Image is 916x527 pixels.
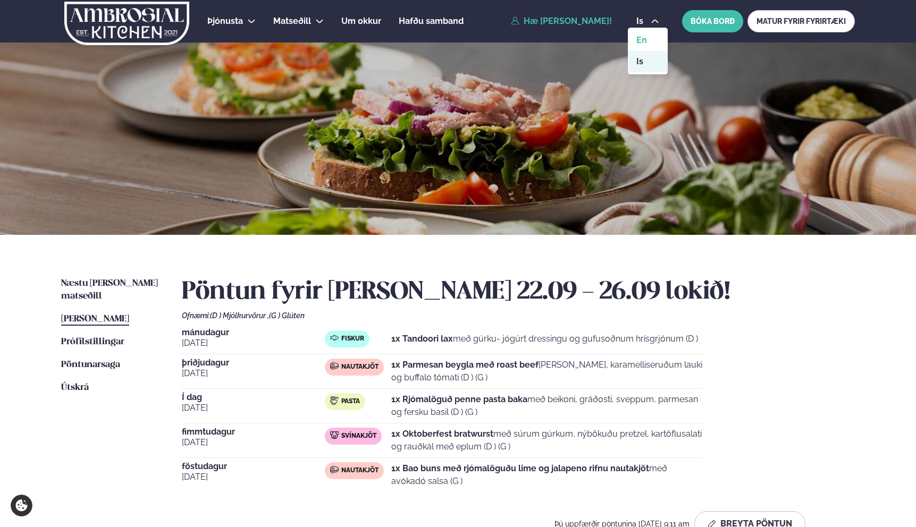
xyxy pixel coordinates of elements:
[391,429,493,439] strong: 1x Oktoberfest bratwurst
[210,311,269,320] span: (D ) Mjólkurvörur ,
[399,16,464,26] span: Hafðu samband
[330,334,339,342] img: fish.svg
[628,30,668,51] a: en
[399,15,464,28] a: Hafðu samband
[636,17,646,25] span: is
[61,359,120,371] a: Pöntunarsaga
[628,51,668,72] a: is
[330,465,339,474] img: beef.svg
[207,15,243,28] a: Þjónusta
[61,277,161,303] a: Næstu [PERSON_NAME] matseðill
[391,334,453,344] strong: 1x Tandoori lax
[391,394,527,404] strong: 1x Rjómalöguð penne pasta baka
[391,393,703,419] p: með beikoni, gráðosti, sveppum, parmesan og fersku basil (D ) (G )
[511,16,612,26] a: Hæ [PERSON_NAME]!
[341,397,360,406] span: Pasta
[391,462,703,488] p: með avókadó salsa (G )
[61,383,89,392] span: Útskrá
[391,359,703,384] p: [PERSON_NAME], karamelliseruðum lauki og buffalo tómati (D ) (G )
[341,16,381,26] span: Um okkur
[628,17,668,25] button: is
[182,337,325,350] span: [DATE]
[330,362,339,370] img: beef.svg
[391,463,649,473] strong: 1x Bao buns með rjómalöguðu lime og jalapeno rifnu nautakjöt
[61,336,124,348] a: Prófílstillingar
[182,462,325,471] span: föstudagur
[63,2,190,45] img: logo
[182,393,325,402] span: Í dag
[341,335,364,343] span: Fiskur
[747,10,855,32] a: MATUR FYRIR FYRIRTÆKI
[273,15,311,28] a: Matseðill
[269,311,305,320] span: (G ) Glúten
[207,16,243,26] span: Þjónusta
[182,402,325,414] span: [DATE]
[182,436,325,449] span: [DATE]
[182,277,855,307] h2: Pöntun fyrir [PERSON_NAME] 22.09 - 26.09 lokið!
[341,432,376,440] span: Svínakjöt
[182,359,325,367] span: þriðjudagur
[330,396,339,405] img: pasta.svg
[682,10,743,32] button: BÓKA BORÐ
[391,333,698,345] p: með gúrku- jógúrt dressingu og gufusoðnum hrísgrjónum (D )
[61,337,124,346] span: Prófílstillingar
[61,313,129,326] a: [PERSON_NAME]
[330,431,339,439] img: pork.svg
[182,367,325,380] span: [DATE]
[391,428,703,453] p: með súrum gúrkum, nýbökuðu pretzel, kartöflusalati og rauðkál með eplum (D ) (G )
[391,360,539,370] strong: 1x Parmesan beygla með roast beef
[11,495,32,516] a: Cookie settings
[182,428,325,436] span: fimmtudagur
[273,16,311,26] span: Matseðill
[182,471,325,483] span: [DATE]
[182,328,325,337] span: mánudagur
[341,466,379,475] span: Nautakjöt
[61,279,158,301] span: Næstu [PERSON_NAME] matseðill
[182,311,855,320] div: Ofnæmi:
[61,381,89,394] a: Útskrá
[341,363,379,371] span: Nautakjöt
[61,360,120,369] span: Pöntunarsaga
[61,314,129,324] span: [PERSON_NAME]
[341,15,381,28] a: Um okkur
